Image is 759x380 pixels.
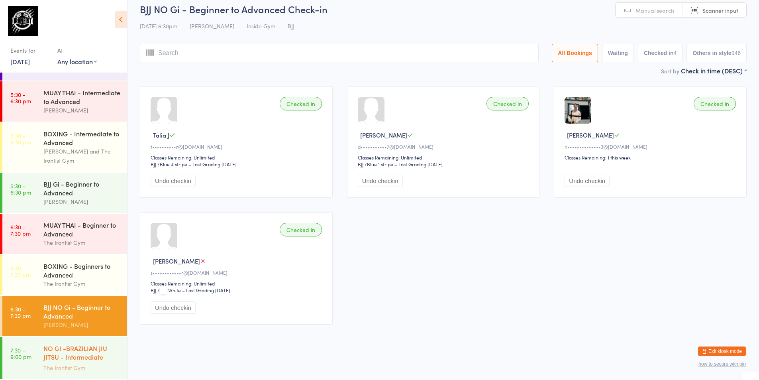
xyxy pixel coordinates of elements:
a: 5:30 -6:30 pmBJJ Gi - Beginner to Advanced[PERSON_NAME] [2,173,127,213]
div: Classes Remaining: Unlimited [151,280,324,287]
button: All Bookings [552,44,598,62]
div: BJJ [151,287,156,293]
h2: BJJ NO Gi - Beginner to Advanced Check-in [140,2,747,16]
div: t••••••••••r@[DOMAIN_NAME] [151,143,324,150]
div: Checked in [280,223,322,236]
div: BJJ [358,161,363,167]
span: Scanner input [702,6,738,14]
a: 6:30 -7:30 pmBOXING - Beginners to AdvancedThe Ironfist Gym [2,255,127,295]
div: The Ironfist Gym [43,238,120,247]
div: MUAY THAI - Beginner to Advanced [43,221,120,238]
span: / Blue 1 stripe – Last Grading [DATE] [365,161,443,167]
div: [PERSON_NAME] [43,106,120,115]
div: Classes Remaining: Unlimited [151,154,324,161]
div: BJJ [151,161,156,167]
a: [DATE] [10,57,30,66]
div: Checked in [486,97,529,110]
span: / White – Last Grading [DATE] [157,287,230,293]
div: d•••••••••••7@[DOMAIN_NAME] [358,143,531,150]
span: [PERSON_NAME] [153,257,200,265]
span: [PERSON_NAME] [190,22,234,30]
span: Manual search [635,6,674,14]
div: Checked in [280,97,322,110]
div: Classes Remaining: Unlimited [358,154,531,161]
div: At [57,44,97,57]
span: [PERSON_NAME] [360,131,407,139]
button: Checked in4 [638,44,683,62]
input: Search [140,44,539,62]
button: Undo checkin [151,301,196,314]
button: Undo checkin [358,175,403,187]
div: s••••••••••••r@[DOMAIN_NAME] [151,269,324,276]
label: Sort by [661,67,679,75]
button: how to secure with pin [698,361,746,367]
button: Undo checkin [565,175,610,187]
button: Exit kiosk mode [698,347,746,356]
a: 5:30 -6:30 pmMUAY THAI - Intermediate to Advanced[PERSON_NAME] [2,81,127,122]
div: BJJ Gi - Beginner to Advanced [43,179,120,197]
span: BJJ [288,22,294,30]
div: BOXING - Intermediate to Advanced [43,129,120,147]
div: 4 [674,50,677,56]
div: [PERSON_NAME] and The Ironfist Gym [43,147,120,165]
a: 6:30 -7:30 pmBJJ NO Gi - Beginner to Advanced[PERSON_NAME] [2,296,127,336]
div: Checked in [694,97,736,110]
div: BOXING - Beginners to Advanced [43,262,120,279]
div: MUAY THAI - Intermediate to Advanced [43,88,120,106]
div: BJJ NO Gi - Beginner to Advanced [43,303,120,320]
div: Events for [10,44,49,57]
span: Talia J [153,131,169,139]
a: 5:30 -6:30 pmBOXING - Intermediate to Advanced[PERSON_NAME] and The Ironfist Gym [2,122,127,172]
div: 946 [732,50,741,56]
time: 5:30 - 6:30 pm [10,91,31,104]
img: The Ironfist Gym [8,6,38,36]
span: [PERSON_NAME] [567,131,614,139]
time: 7:30 - 9:00 pm [10,347,31,360]
div: Classes Remaining: 1 this week [565,154,738,161]
div: Check in time (DESC) [681,66,747,75]
time: 6:30 - 7:30 pm [10,306,31,319]
a: 7:30 -9:00 pmNO GI -BRAZILIAN JIU JITSU - Intermediate Advanced...The Ironfist Gym [2,337,127,379]
div: The Ironfist Gym [43,363,120,372]
img: image1618817218.png [565,97,591,124]
time: 5:30 - 6:30 pm [10,183,31,195]
span: [DATE] 6:30pm [140,22,177,30]
span: Inside Gym [247,22,275,30]
time: 6:30 - 7:30 pm [10,224,31,236]
span: / Blue 4 stripe – Last Grading [DATE] [157,161,237,167]
a: 6:30 -7:30 pmMUAY THAI - Beginner to AdvancedThe Ironfist Gym [2,214,127,254]
div: [PERSON_NAME] [43,320,120,329]
div: Any location [57,57,97,66]
div: The Ironfist Gym [43,279,120,288]
div: n••••••••••••••3@[DOMAIN_NAME] [565,143,738,150]
button: Waiting [602,44,634,62]
button: Undo checkin [151,175,196,187]
time: 6:30 - 7:30 pm [10,265,31,278]
div: [PERSON_NAME] [43,197,120,206]
button: Others in style946 [686,44,747,62]
div: NO GI -BRAZILIAN JIU JITSU - Intermediate Advanced... [43,344,120,363]
time: 5:30 - 6:30 pm [10,132,31,145]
